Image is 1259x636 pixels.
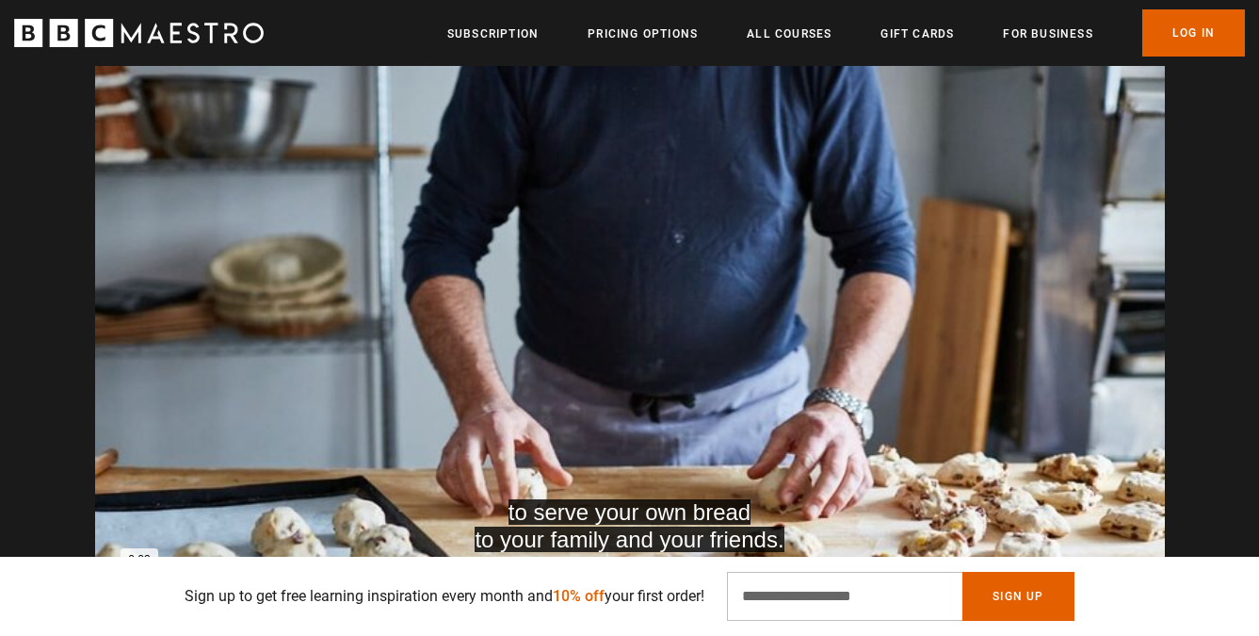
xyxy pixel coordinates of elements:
svg: BBC Maestro [14,19,264,47]
a: Pricing Options [588,24,698,43]
a: All Courses [747,24,831,43]
span: 10% off [553,587,605,605]
p: Sign up to get free learning inspiration every month and your first order! [185,585,704,608]
button: Sign Up [962,572,1073,621]
nav: Primary [447,9,1245,57]
a: For business [1003,24,1092,43]
a: Subscription [447,24,539,43]
a: Log In [1142,9,1245,57]
a: Gift Cards [880,24,954,43]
